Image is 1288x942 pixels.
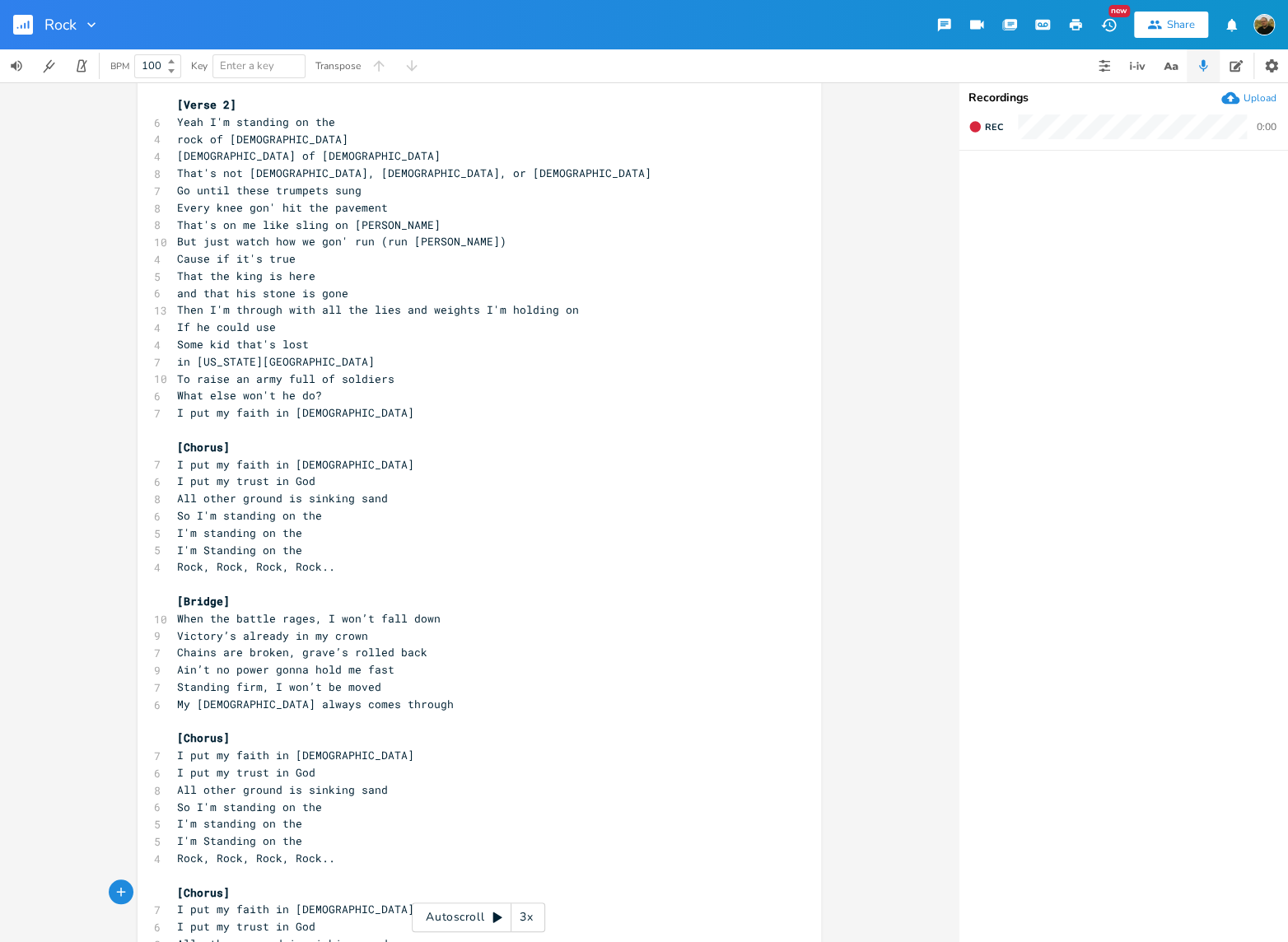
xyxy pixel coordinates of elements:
span: Ain’t no power gonna hold me fast [177,662,394,677]
span: What else won't he do? [177,388,322,403]
span: Yeah I'm standing on the [177,114,335,129]
span: So I'm standing on the [177,800,322,814]
span: Cause if it's true [177,251,296,266]
div: Upload [1244,91,1276,105]
span: That the king is here [177,268,315,283]
span: Some kid that's lost [177,337,309,352]
span: Standing firm, I won’t be moved [177,679,381,694]
span: [Chorus] [177,885,230,900]
span: Chains are broken, grave’s rolled back [177,645,427,660]
span: Go until these trumpets sung [177,183,362,198]
span: I put my trust in God [177,765,315,780]
span: So I'm standing on the [177,508,322,523]
img: Jordan Jankoviak [1253,14,1275,35]
span: I'm standing on the [177,525,302,540]
span: [DEMOGRAPHIC_DATA] of [DEMOGRAPHIC_DATA] [177,148,441,163]
span: I put my trust in God [177,473,315,488]
span: Rock, Rock, Rock, Rock.. [177,851,335,865]
span: That's not [DEMOGRAPHIC_DATA], [DEMOGRAPHIC_DATA], or [DEMOGRAPHIC_DATA] [177,166,651,180]
div: Key [191,61,208,71]
span: Rock [44,17,77,32]
span: and that his stone is gone [177,286,348,301]
span: To raise an army full of soldiers [177,371,394,386]
span: I put my faith in [DEMOGRAPHIC_DATA] [177,748,414,762]
div: BPM [110,62,129,71]
button: Share [1134,12,1208,38]
span: [Chorus] [177,440,230,455]
span: My [DEMOGRAPHIC_DATA] always comes through [177,697,454,711]
button: New [1092,10,1125,40]
span: [Chorus] [177,730,230,745]
span: All other ground is sinking sand [177,782,388,797]
div: 3x [511,902,541,932]
span: If he could use [177,319,276,334]
span: [Verse 2] [177,97,236,112]
span: All other ground is sinking sand [177,491,388,506]
span: Rock, Rock, Rock, Rock.. [177,559,335,574]
span: Victory’s already in my crown [177,628,368,643]
span: Enter a key [220,58,274,73]
div: 0:00 [1257,122,1276,132]
span: I put my faith in [DEMOGRAPHIC_DATA] [177,457,414,472]
div: Recordings [968,92,1278,104]
button: Upload [1221,89,1276,107]
span: Rec [985,121,1003,133]
div: Autoscroll [412,902,545,932]
span: When the battle rages, I won’t fall down [177,611,441,626]
span: But just watch how we gon' run (run [PERSON_NAME]) [177,234,506,249]
span: I'm Standing on the [177,543,302,557]
span: rock of [DEMOGRAPHIC_DATA] [177,132,348,147]
div: Share [1167,17,1195,32]
span: That's on me like sling on [PERSON_NAME] [177,217,441,232]
div: New [1108,5,1130,17]
button: Rec [962,114,1010,140]
span: I put my trust in God [177,919,315,934]
span: [Bridge] [177,594,230,609]
span: I put my faith in [DEMOGRAPHIC_DATA] [177,405,414,420]
span: I'm standing on the [177,816,302,831]
span: in [US_STATE][GEOGRAPHIC_DATA] [177,354,375,369]
span: I'm Standing on the [177,833,302,848]
span: Then I'm through with all the lies and weights I'm holding on [177,302,579,317]
div: Transpose [315,61,361,71]
span: Every knee gon' hit the pavement [177,200,388,215]
span: I put my faith in [DEMOGRAPHIC_DATA] [177,902,414,916]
